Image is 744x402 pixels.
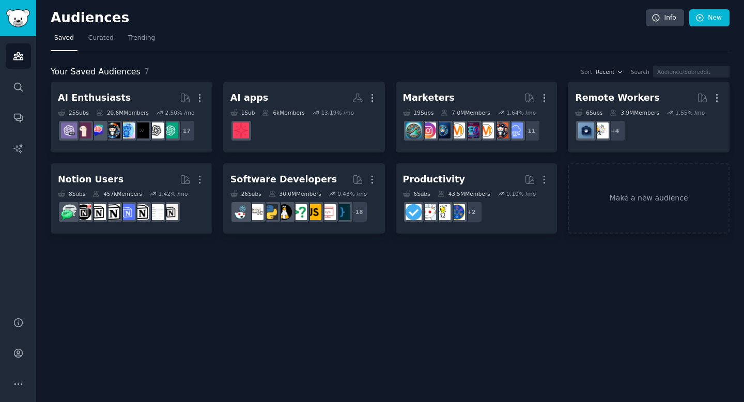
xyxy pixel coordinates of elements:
img: LocalLLaMA [75,122,91,138]
a: Saved [51,30,78,51]
div: 43.5M Members [438,190,490,197]
div: + 2 [461,201,483,223]
div: 1.55 % /mo [675,109,705,116]
img: webdev [320,204,336,220]
div: 0.10 % /mo [506,190,536,197]
a: Notion Users8Subs457kMembers1.42% /moNotionNotiontemplatesnotioncreationsFreeNotionTemplatesNotio... [51,163,212,234]
img: Notion [162,204,178,220]
img: programming [334,204,350,220]
img: GummySearch logo [6,9,30,27]
a: AI Enthusiasts25Subs20.6MMembers2.50% /mo+17ChatGPTOpenAIArtificialInteligenceartificialaiArtChat... [51,82,212,152]
div: Sort [581,68,593,75]
img: learnpython [247,204,263,220]
img: Python [262,204,278,220]
div: 7.0M Members [441,109,490,116]
img: javascript [305,204,321,220]
img: BestNotionTemplates [75,204,91,220]
a: Curated [85,30,117,51]
img: cscareerquestions [291,204,307,220]
a: New [689,9,730,27]
div: 30.0M Members [269,190,321,197]
div: + 18 [346,201,368,223]
div: 26 Sub s [230,190,261,197]
div: 1 Sub [230,109,255,116]
div: + 17 [174,120,195,142]
span: 7 [144,67,149,76]
div: + 4 [604,120,626,142]
div: 6k Members [262,109,304,116]
a: Trending [125,30,159,51]
div: 457k Members [92,190,142,197]
span: Recent [596,68,614,75]
div: Software Developers [230,173,337,186]
div: Notion Users [58,173,123,186]
div: 1.64 % /mo [506,109,536,116]
div: 6 Sub s [403,190,430,197]
img: aiArt [104,122,120,138]
div: Productivity [403,173,465,186]
input: Audience/Subreddit [653,66,730,78]
div: Marketers [403,91,455,104]
div: 3.9M Members [610,109,659,116]
div: 8 Sub s [58,190,85,197]
div: 0.43 % /mo [337,190,367,197]
img: InstagramMarketing [420,122,436,138]
img: ChatGPT [162,122,178,138]
a: Info [646,9,684,27]
div: 25 Sub s [58,109,89,116]
span: Curated [88,34,114,43]
div: AI apps [230,91,268,104]
a: Productivity6Subs43.5MMembers0.10% /mo+2LifeProTipslifehacksproductivitygetdisciplined [396,163,557,234]
div: + 11 [519,120,540,142]
img: marketing [478,122,494,138]
div: 6 Sub s [575,109,602,116]
img: productivity [420,204,436,220]
span: Saved [54,34,74,43]
img: FreeNotionTemplates [119,204,135,220]
img: ArtificialInteligence [133,122,149,138]
img: LifeProTips [449,204,465,220]
a: AI apps1Sub6kMembers13.19% /moGenAiApps [223,82,385,152]
div: Search [631,68,649,75]
button: Recent [596,68,624,75]
div: 20.6M Members [96,109,149,116]
div: 1.42 % /mo [158,190,188,197]
div: 13.19 % /mo [321,109,354,116]
span: Trending [128,34,155,43]
a: Marketers19Subs7.0MMembers1.64% /mo+11SaaSsocialmediamarketingSEODigitalMarketingdigital_marketin... [396,82,557,152]
img: NotionGeeks [104,204,120,220]
img: Affiliatemarketing [406,122,422,138]
img: artificial [119,122,135,138]
img: DigitalMarketing [449,122,465,138]
img: NotionPromote [61,204,77,220]
img: Notiontemplates [148,204,164,220]
div: 2.50 % /mo [165,109,194,116]
img: socialmedia [492,122,508,138]
img: AskNotion [90,204,106,220]
img: SaaS [507,122,523,138]
a: Make a new audience [568,163,730,234]
a: Software Developers26Subs30.0MMembers0.43% /mo+18programmingwebdevjavascriptcscareerquestionslinu... [223,163,385,234]
a: Remote Workers6Subs3.9MMembers1.55% /mo+4RemoteJobswork [568,82,730,152]
img: reactjs [233,204,249,220]
img: lifehacks [435,204,451,220]
img: work [578,122,594,138]
img: linux [276,204,292,220]
span: Your Saved Audiences [51,66,141,79]
img: digital_marketing [435,122,451,138]
img: SEO [463,122,479,138]
img: getdisciplined [406,204,422,220]
img: ChatGPTPromptGenius [90,122,106,138]
div: Remote Workers [575,91,659,104]
img: GenAiApps [233,122,249,138]
div: 19 Sub s [403,109,434,116]
img: OpenAI [148,122,164,138]
h2: Audiences [51,10,646,26]
div: AI Enthusiasts [58,91,131,104]
img: ChatGPTPro [61,122,77,138]
img: RemoteJobs [593,122,609,138]
img: notioncreations [133,204,149,220]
